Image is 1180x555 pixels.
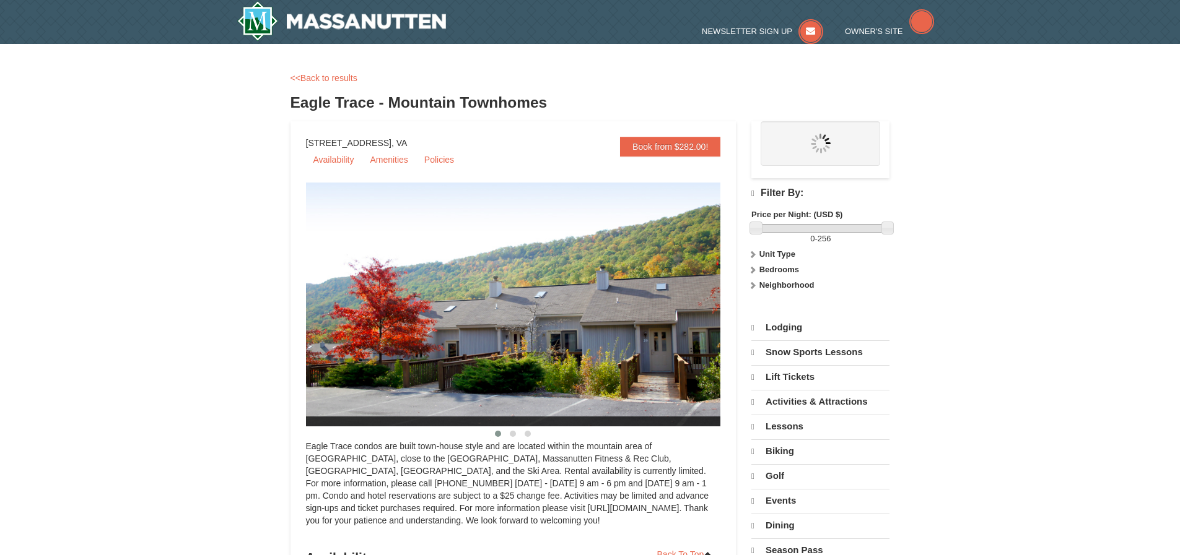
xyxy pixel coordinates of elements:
[845,27,934,36] a: Owner's Site
[751,233,889,245] label: -
[237,1,447,41] img: Massanutten Resort Logo
[759,265,799,274] strong: Bedrooms
[751,210,842,219] strong: Price per Night: (USD $)
[291,90,890,115] h3: Eagle Trace - Mountain Townhomes
[751,514,889,537] a: Dining
[751,390,889,413] a: Activities & Attractions
[751,187,889,199] h4: Filter By:
[751,340,889,364] a: Snow Sports Lessons
[417,150,461,169] a: Policies
[811,134,831,153] img: wait.gif
[751,415,889,438] a: Lessons
[620,137,720,157] a: Book from $282.00!
[751,489,889,512] a: Events
[306,440,721,539] div: Eagle Trace condos are built town-house style and are located within the mountain area of [GEOGRA...
[237,1,447,41] a: Massanutten Resort
[751,464,889,488] a: Golf
[751,439,889,463] a: Biking
[759,249,795,259] strong: Unit Type
[759,280,815,290] strong: Neighborhood
[702,27,792,36] span: Newsletter Sign Up
[362,150,415,169] a: Amenities
[306,183,752,426] img: 19218983-1-9b289e55.jpg
[702,27,823,36] a: Newsletter Sign Up
[751,365,889,389] a: Lift Tickets
[810,234,815,243] span: 0
[291,73,357,83] a: <<Back to results
[306,150,362,169] a: Availability
[751,316,889,339] a: Lodging
[818,234,831,243] span: 256
[845,27,903,36] span: Owner's Site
